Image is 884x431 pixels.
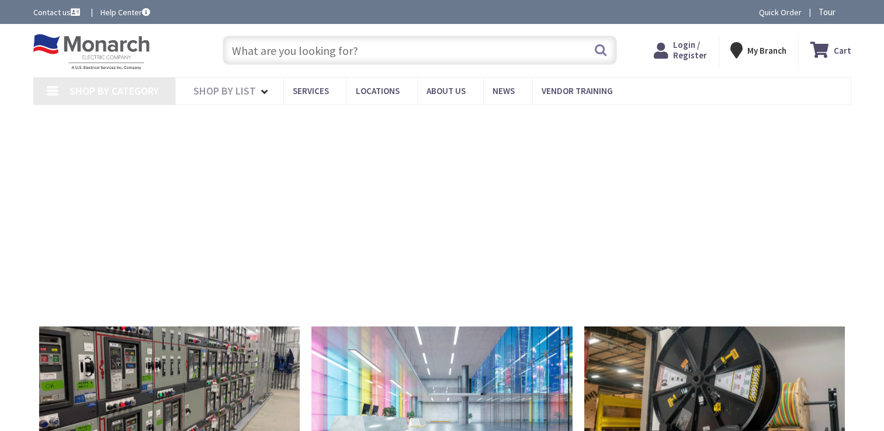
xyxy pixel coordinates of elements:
span: About Us [427,85,466,96]
span: Shop By List [193,84,256,98]
span: Services [293,85,329,96]
a: Quick Order [759,6,802,18]
input: What are you looking for? [223,36,617,65]
span: Locations [356,85,400,96]
span: Login / Register [673,39,707,61]
div: My Branch [730,40,786,61]
a: Cart [810,40,851,61]
a: Contact us [33,6,82,18]
a: Login / Register [654,40,707,61]
span: News [493,85,515,96]
a: Help Center [100,6,150,18]
span: Tour [819,6,848,18]
strong: Cart [834,40,851,61]
span: Vendor Training [542,85,613,96]
span: Shop By Category [70,84,159,98]
strong: My Branch [747,45,786,56]
img: Monarch Electric Company [33,34,150,70]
